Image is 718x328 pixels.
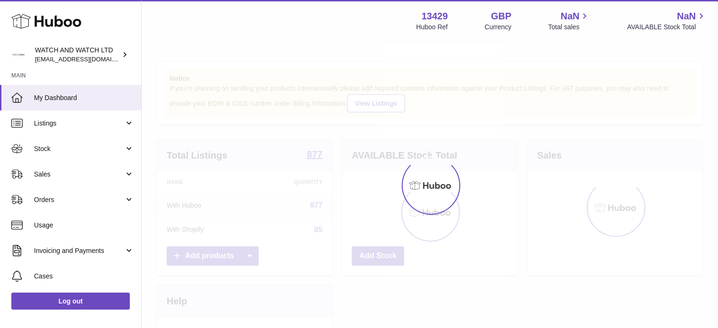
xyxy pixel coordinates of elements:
span: Orders [34,195,124,204]
strong: 13429 [422,10,448,23]
a: NaN AVAILABLE Stock Total [627,10,707,32]
a: Log out [11,293,130,310]
img: internalAdmin-13429@internal.huboo.com [11,48,25,62]
span: NaN [560,10,579,23]
span: NaN [677,10,696,23]
span: My Dashboard [34,93,134,102]
span: Stock [34,144,124,153]
span: AVAILABLE Stock Total [627,23,707,32]
span: Total sales [548,23,590,32]
span: Usage [34,221,134,230]
strong: GBP [491,10,511,23]
div: WATCH AND WATCH LTD [35,46,120,64]
a: NaN Total sales [548,10,590,32]
span: Sales [34,170,124,179]
div: Huboo Ref [416,23,448,32]
span: [EMAIL_ADDRESS][DOMAIN_NAME] [35,55,139,63]
span: Listings [34,119,124,128]
span: Invoicing and Payments [34,246,124,255]
span: Cases [34,272,134,281]
div: Currency [485,23,512,32]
